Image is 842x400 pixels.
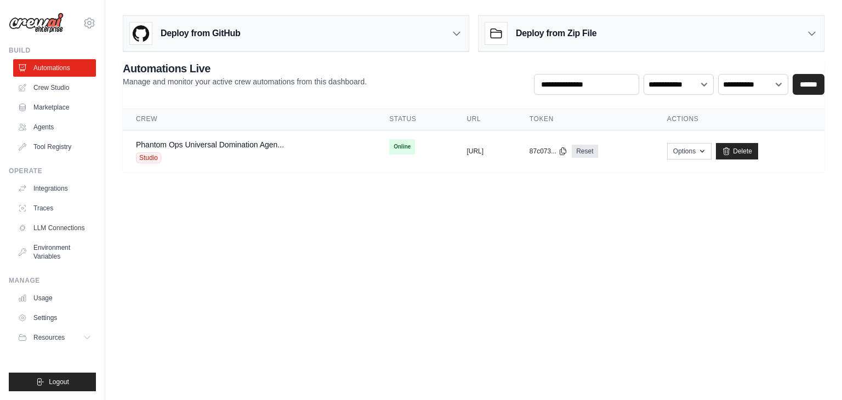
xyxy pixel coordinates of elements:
[9,276,96,285] div: Manage
[667,143,712,159] button: Options
[13,79,96,96] a: Crew Studio
[33,333,65,342] span: Resources
[123,108,376,130] th: Crew
[13,118,96,136] a: Agents
[530,147,567,156] button: 87c073...
[13,199,96,217] a: Traces
[516,108,654,130] th: Token
[49,378,69,386] span: Logout
[13,138,96,156] a: Tool Registry
[376,108,453,130] th: Status
[130,22,152,44] img: GitHub Logo
[13,239,96,265] a: Environment Variables
[716,143,758,159] a: Delete
[161,27,240,40] h3: Deploy from GitHub
[13,59,96,77] a: Automations
[516,27,596,40] h3: Deploy from Zip File
[13,329,96,346] button: Resources
[389,139,415,155] span: Online
[123,76,367,87] p: Manage and monitor your active crew automations from this dashboard.
[9,46,96,55] div: Build
[13,99,96,116] a: Marketplace
[9,13,64,33] img: Logo
[572,145,598,158] a: Reset
[123,61,367,76] h2: Automations Live
[9,167,96,175] div: Operate
[453,108,516,130] th: URL
[13,219,96,237] a: LLM Connections
[136,152,161,163] span: Studio
[136,140,284,149] a: Phantom Ops Universal Domination Agen...
[654,108,824,130] th: Actions
[13,180,96,197] a: Integrations
[13,289,96,307] a: Usage
[13,309,96,327] a: Settings
[9,373,96,391] button: Logout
